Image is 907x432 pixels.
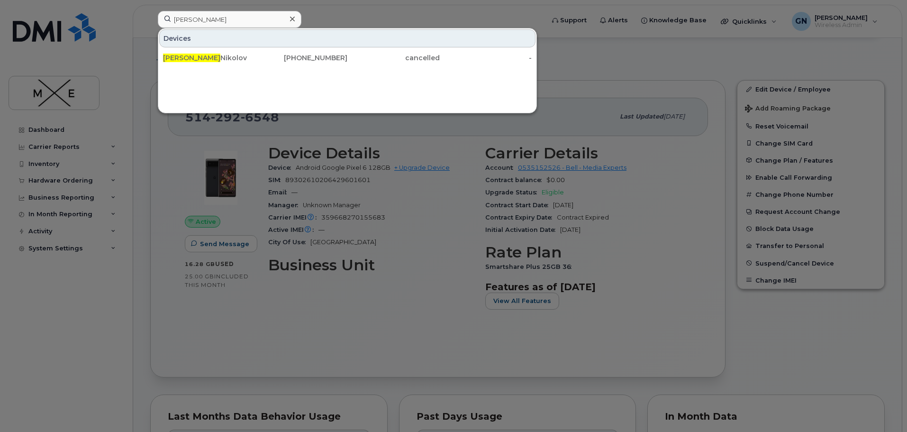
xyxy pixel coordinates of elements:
input: Find something... [158,11,301,28]
div: Nikolov [163,53,255,63]
div: [PHONE_NUMBER] [255,53,348,63]
div: - [440,53,532,63]
div: cancelled [347,53,440,63]
a: [PERSON_NAME]Nikolov[PHONE_NUMBER]cancelled- [159,49,535,66]
span: [PERSON_NAME] [163,54,220,62]
div: Devices [159,29,535,47]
